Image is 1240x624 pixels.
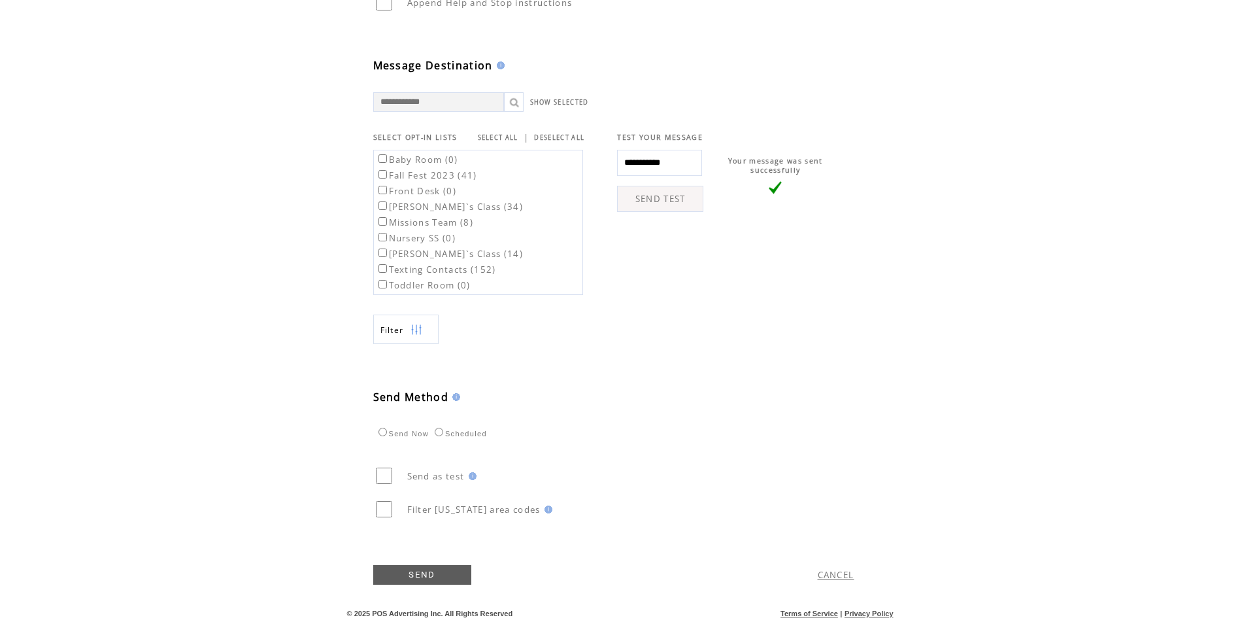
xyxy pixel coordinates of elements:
img: help.gif [541,506,552,513]
a: CANCEL [818,569,854,581]
a: SEND TEST [617,186,703,212]
span: Show filters [380,324,404,336]
a: Terms of Service [780,610,838,617]
input: [PERSON_NAME]`s Class (14) [378,249,387,257]
span: | [524,131,529,143]
a: Privacy Policy [845,610,894,617]
label: Missions Team (8) [376,217,474,228]
img: vLarge.png [769,181,782,194]
input: Nursery SS (0) [378,233,387,241]
label: [PERSON_NAME]`s Class (14) [376,248,524,260]
label: Send Now [375,430,429,438]
span: Filter [US_STATE] area codes [407,504,541,515]
input: Fall Fest 2023 (41) [378,170,387,179]
a: SEND [373,565,471,585]
span: Send Method [373,390,449,404]
input: Toddler Room (0) [378,280,387,288]
input: [PERSON_NAME]`s Class (34) [378,201,387,210]
label: Front Desk (0) [376,185,457,197]
a: SHOW SELECTED [530,98,589,107]
span: SELECT OPT-IN LISTS [373,133,458,142]
img: help.gif [493,61,505,69]
span: Message Destination [373,58,493,73]
img: help.gif [465,472,477,480]
span: Send as test [407,470,465,482]
a: SELECT ALL [478,133,518,142]
label: Baby Room (0) [376,154,458,165]
label: Fall Fest 2023 (41) [376,169,477,181]
label: [PERSON_NAME]`s Class (34) [376,201,524,213]
input: Baby Room (0) [378,154,387,163]
img: help.gif [448,393,460,401]
input: Send Now [378,428,387,436]
input: Front Desk (0) [378,186,387,194]
span: Your message was sent successfully [728,156,823,175]
label: Toddler Room (0) [376,279,471,291]
input: Texting Contacts (152) [378,264,387,273]
input: Missions Team (8) [378,217,387,226]
span: | [840,610,842,617]
input: Scheduled [435,428,443,436]
label: Texting Contacts (152) [376,264,496,275]
label: Nursery SS (0) [376,232,456,244]
a: Filter [373,315,439,344]
a: DESELECT ALL [534,133,584,142]
img: filters.png [411,315,422,345]
label: Scheduled [431,430,487,438]
span: © 2025 POS Advertising Inc. All Rights Reserved [347,610,513,617]
span: TEST YOUR MESSAGE [617,133,703,142]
